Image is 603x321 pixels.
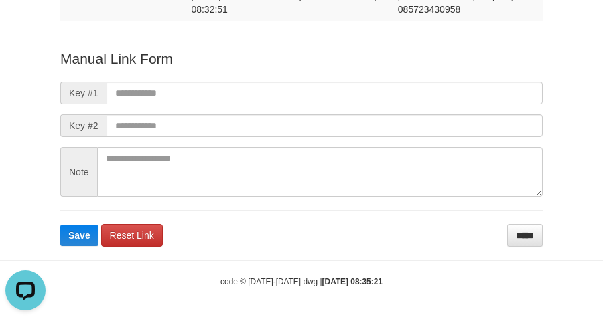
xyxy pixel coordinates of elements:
span: Save [68,230,90,241]
strong: [DATE] 08:35:21 [322,277,383,286]
span: Reset Link [110,230,154,241]
a: Reset Link [101,224,163,247]
span: Copy 085723430958 to clipboard [398,4,460,15]
p: Manual Link Form [60,49,543,68]
span: Key #2 [60,114,107,137]
button: Open LiveChat chat widget [5,5,46,45]
span: Key #1 [60,82,107,104]
span: Note [60,147,97,197]
small: code © [DATE]-[DATE] dwg | [220,277,383,286]
button: Save [60,225,98,246]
